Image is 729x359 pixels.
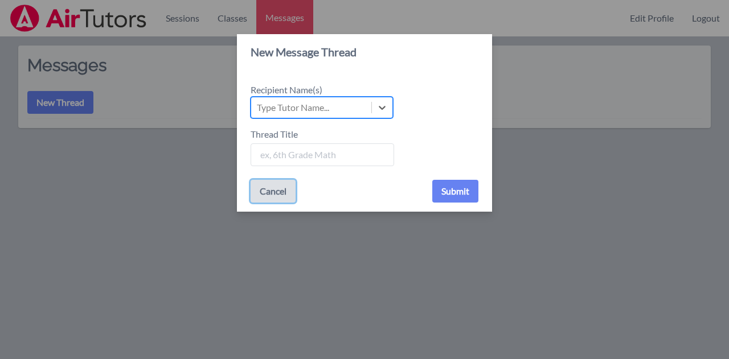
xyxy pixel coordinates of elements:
[251,127,305,143] label: Thread Title
[257,101,329,114] div: Type Tutor Name...
[237,34,492,69] header: New Message Thread
[251,84,322,95] span: Recipient Name(s)
[251,180,296,203] button: Cancel
[432,180,478,203] button: Submit
[251,143,394,166] input: ex, 6th Grade Math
